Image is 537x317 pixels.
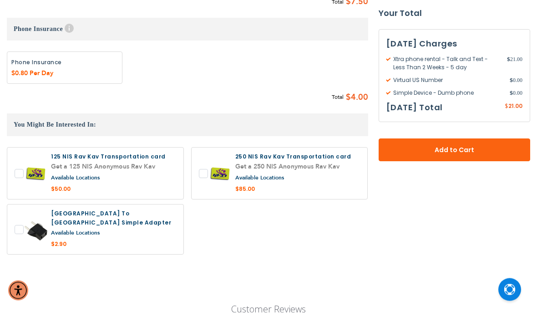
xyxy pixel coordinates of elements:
span: $ [507,56,510,64]
span: 0.00 [510,89,522,97]
span: $ [510,77,513,85]
p: Customer Reviews [231,303,306,316]
span: Total [332,93,344,102]
h3: Phone Insurance [7,18,368,41]
span: You Might Be Interested In: [14,122,96,128]
a: Available Locations [51,230,100,237]
span: 21.00 [508,102,522,110]
a: Available Locations [51,174,100,182]
div: Accessibility Menu [8,281,28,301]
span: $ [505,103,508,111]
span: Xtra phone rental - Talk and Text - Less Than 2 Weeks - 5 day [386,56,507,72]
span: Simple Device - Dumb phone [386,89,510,97]
span: Help [65,24,74,33]
strong: Your Total [379,7,531,20]
a: Available Locations [235,174,284,182]
h3: [DATE] Charges [386,37,523,51]
h3: [DATE] Total [386,101,443,115]
span: 0.00 [510,77,522,85]
span: $ [346,91,351,105]
span: Virtual US Number [386,77,510,85]
button: Add to Cart [379,139,531,162]
span: Add to Cart [409,146,501,155]
span: $ [510,89,513,97]
span: 21.00 [507,56,522,72]
span: 4.00 [351,91,368,105]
